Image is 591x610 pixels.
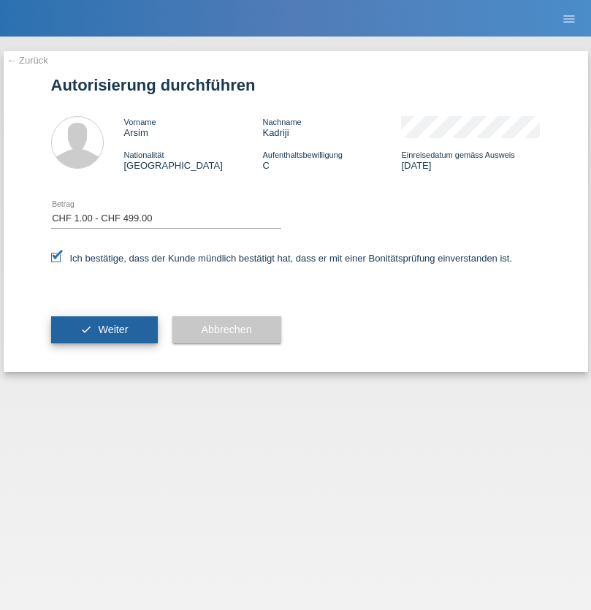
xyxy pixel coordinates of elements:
[401,150,514,159] span: Einreisedatum gemäss Ausweis
[401,149,540,171] div: [DATE]
[98,324,128,335] span: Weiter
[124,149,263,171] div: [GEOGRAPHIC_DATA]
[262,116,401,138] div: Kadriji
[124,150,164,159] span: Nationalität
[262,118,301,126] span: Nachname
[124,118,156,126] span: Vorname
[262,149,401,171] div: C
[7,55,48,66] a: ← Zurück
[51,253,513,264] label: Ich bestätige, dass der Kunde mündlich bestätigt hat, dass er mit einer Bonitätsprüfung einversta...
[202,324,252,335] span: Abbrechen
[80,324,92,335] i: check
[554,14,584,23] a: menu
[262,150,342,159] span: Aufenthaltsbewilligung
[172,316,281,344] button: Abbrechen
[124,116,263,138] div: Arsim
[51,76,541,94] h1: Autorisierung durchführen
[562,12,576,26] i: menu
[51,316,158,344] button: check Weiter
